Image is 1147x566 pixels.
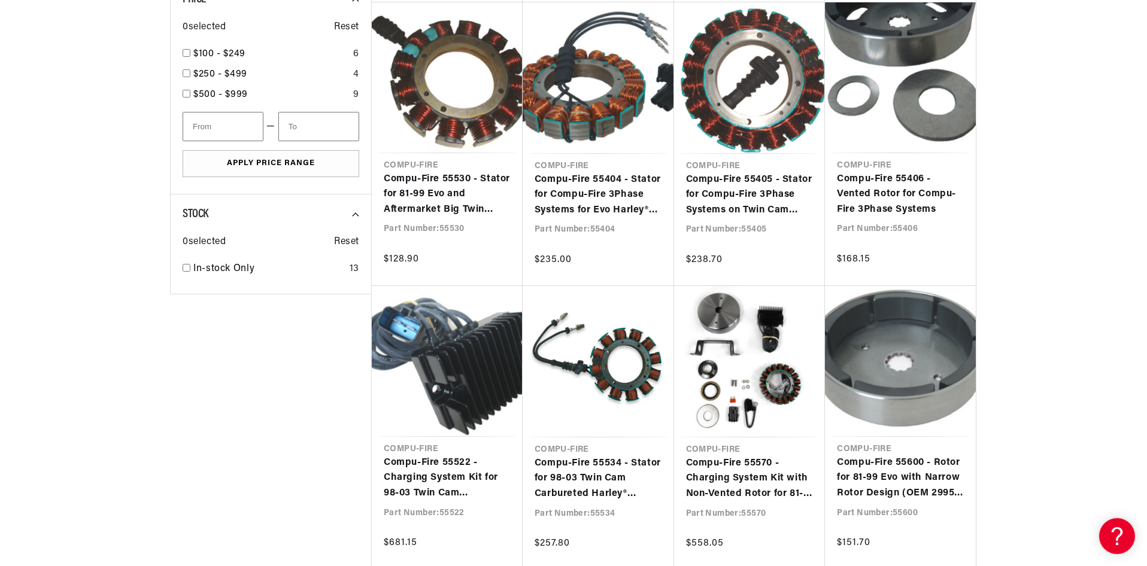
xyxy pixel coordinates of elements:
[183,112,263,141] input: From
[535,456,662,502] a: Compu-Fire 55534 - Stator for 98-03 Twin Cam Carbureted Harley® Models
[837,172,964,218] a: Compu-Fire 55406 - Vented Rotor for Compu-Fire 3Phase Systems
[686,172,814,218] a: Compu-Fire 55405 - Stator for Compu-Fire 3Phase Systems on Twin Cam Harley® Models
[193,90,248,99] span: $500 - $999
[384,172,511,218] a: Compu-Fire 55530 - Stator for 81-99 Evo and Aftermarket Big Twin Harley® Models (OEM 29970-88)
[334,20,359,35] span: Reset
[686,456,814,502] a: Compu-Fire 55570 - Charging System Kit with Non-Vented Rotor for 81-99 Evo Harley® Models
[193,49,245,59] span: $100 - $249
[535,172,662,218] a: Compu-Fire 55404 - Stator for Compu-Fire 3Phase Systems for Evo Harley® Models
[837,455,964,501] a: Compu-Fire 55600 - Rotor for 81-99 Evo with Narrow Rotor Design (OEM 29957-81B)
[278,112,359,141] input: To
[350,261,359,277] div: 13
[183,235,226,250] span: 0 selected
[353,67,359,83] div: 4
[193,261,345,277] a: In-stock Only
[183,20,226,35] span: 0 selected
[193,69,247,79] span: $250 - $499
[183,150,359,177] button: Apply Price Range
[353,47,359,62] div: 6
[353,87,359,103] div: 9
[183,208,208,220] span: Stock
[384,455,511,501] a: Compu-Fire 55522 - Charging System Kit for 98-03 Twin Cam Carbureted Harley® Models
[334,235,359,250] span: Reset
[266,119,275,135] span: —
